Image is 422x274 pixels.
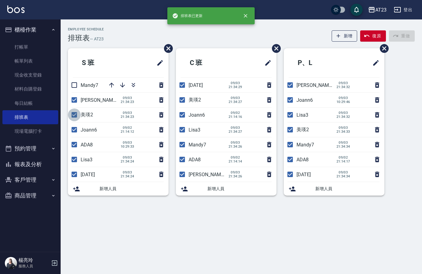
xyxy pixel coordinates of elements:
[337,145,350,149] span: 21:34:34
[337,174,350,178] span: 21:34:34
[121,174,134,178] span: 21:34:24
[229,85,242,89] span: 21:34:29
[189,82,203,88] span: [DATE]
[229,159,242,163] span: 21:14:14
[159,39,174,57] span: 刪除班表
[2,40,58,54] a: 打帳單
[337,111,350,115] span: 09/03
[296,112,308,118] span: Lisa3
[315,186,380,192] span: 新增人員
[229,81,242,85] span: 09/03
[2,82,58,96] a: 材料自購登錄
[337,130,350,134] span: 21:34:33
[73,52,128,74] h2: S 班
[296,142,314,148] span: Mandy7
[189,157,201,163] span: ADA8
[391,4,415,15] button: 登出
[267,39,282,57] span: 刪除班表
[2,188,58,204] button: 商品管理
[121,156,134,159] span: 09/03
[121,100,134,104] span: 21:34:23
[121,111,134,115] span: 09/03
[296,157,309,163] span: ADA8
[337,85,350,89] span: 21:34:32
[375,39,390,57] span: 刪除班表
[121,145,134,149] span: 10:29:33
[81,157,92,163] span: Lisa3
[2,141,58,156] button: 預約管理
[189,112,205,118] span: Joann6
[337,156,350,159] span: 09/02
[2,96,58,110] a: 每日結帳
[229,111,242,115] span: 09/02
[229,100,242,104] span: 21:34:27
[239,9,252,22] button: close
[189,127,200,133] span: Lisa3
[2,22,58,38] button: 櫃檯作業
[90,36,104,42] h6: — AT23
[337,100,350,104] span: 10:29:46
[81,97,122,103] span: [PERSON_NAME]19
[2,172,58,188] button: 客戶管理
[369,56,380,70] span: 修改班表的標題
[207,186,272,192] span: 新增人員
[366,4,389,16] button: AT23
[229,126,242,130] span: 09/03
[375,6,387,14] div: AT23
[337,159,350,163] span: 21:14:17
[229,141,242,145] span: 09/03
[289,52,345,74] h2: P、L
[337,81,350,85] span: 09/03
[2,124,58,138] a: 現場電腦打卡
[189,172,230,177] span: [PERSON_NAME]19
[350,4,363,16] button: save
[81,82,98,88] span: Mandy7
[121,141,134,145] span: 09/03
[18,257,49,263] h5: 楊亮玲
[68,182,169,196] div: 新增人員
[18,263,49,269] p: 服務人員
[229,96,242,100] span: 09/03
[229,174,242,178] span: 21:34:26
[7,5,25,13] img: Logo
[337,115,350,119] span: 21:34:32
[337,126,350,130] span: 09/03
[68,27,104,31] h2: Employee Schedule
[189,97,201,103] span: 美瑛2
[2,68,58,82] a: 現金收支登錄
[121,96,134,100] span: 09/03
[337,96,350,100] span: 09/03
[99,186,164,192] span: 新增人員
[229,130,242,134] span: 21:34:27
[296,82,338,88] span: [PERSON_NAME]19
[229,156,242,159] span: 09/02
[121,130,134,134] span: 21:14:12
[5,257,17,269] img: Person
[181,52,236,74] h2: C 班
[81,142,93,148] span: ADA8
[68,34,90,42] h3: 排班表
[229,170,242,174] span: 09/03
[296,127,309,132] span: 美瑛2
[296,172,311,177] span: [DATE]
[81,112,93,118] span: 美瑛2
[2,156,58,172] button: 報表及分析
[261,56,272,70] span: 修改班表的標題
[360,30,386,42] button: 復原
[176,182,276,196] div: 新增人員
[121,159,134,163] span: 21:34:24
[81,172,95,177] span: [DATE]
[2,54,58,68] a: 帳單列表
[121,170,134,174] span: 09/03
[229,115,242,119] span: 21:14:16
[172,13,203,19] span: 排班表已更新
[284,182,384,196] div: 新增人員
[2,110,58,124] a: 排班表
[189,142,206,148] span: Mandy7
[121,115,134,119] span: 21:34:23
[153,56,164,70] span: 修改班表的標題
[121,126,134,130] span: 09/02
[81,127,97,133] span: Joann6
[229,145,242,149] span: 21:34:26
[296,97,313,103] span: Joann6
